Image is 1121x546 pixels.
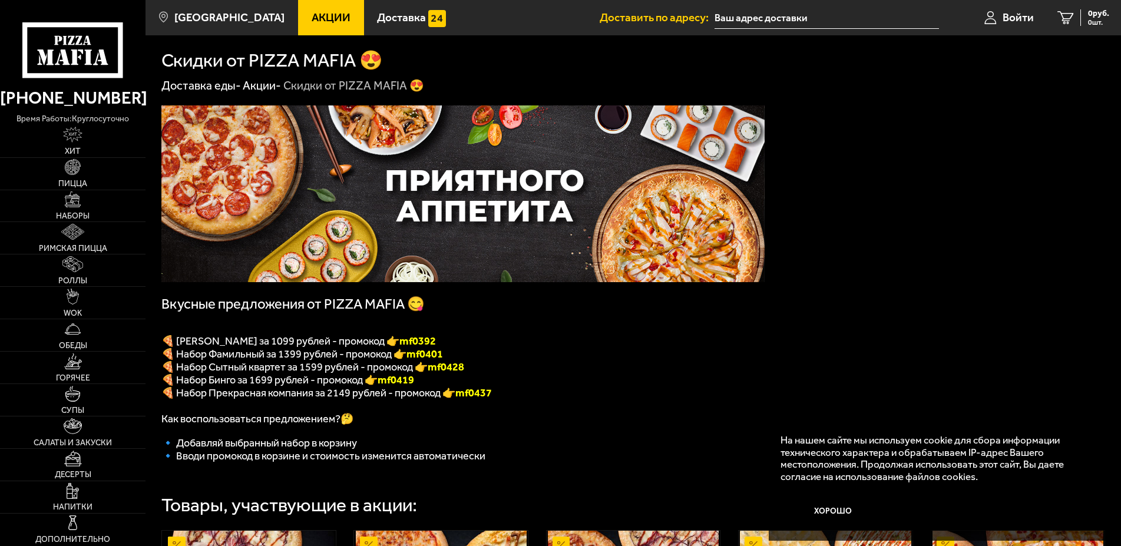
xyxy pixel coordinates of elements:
[406,348,443,360] b: mf0401
[600,12,715,23] span: Доставить по адресу:
[59,342,87,350] span: Обеды
[161,51,383,70] h1: Скидки от PIZZA MAFIA 😍
[56,212,90,220] span: Наборы
[283,78,424,94] div: Скидки от PIZZA MAFIA 😍
[161,436,357,449] span: 🔹 Добавляй выбранный набор в корзину
[378,373,414,386] b: mf0419
[53,503,92,511] span: Напитки
[1088,19,1109,26] span: 0 шт.
[161,348,443,360] span: 🍕 Набор Фамильный за 1399 рублей - промокод 👉
[161,373,414,386] span: 🍕 Набор Бинго за 1699 рублей - промокод 👉
[34,439,112,447] span: Салаты и закуски
[428,10,446,28] img: 15daf4d41897b9f0e9f617042186c801.svg
[161,335,436,348] span: 🍕 [PERSON_NAME] за 1099 рублей - промокод 👉
[58,277,87,285] span: Роллы
[399,335,436,348] font: mf0392
[174,12,285,23] span: [GEOGRAPHIC_DATA]
[161,386,455,399] span: 🍕 Набор Прекрасная компания за 2149 рублей - промокод 👉
[35,535,110,544] span: Дополнительно
[243,78,281,92] a: Акции-
[161,296,425,312] span: Вкусные предложения от PIZZA MAFIA 😋
[56,374,90,382] span: Горячее
[781,434,1086,482] p: На нашем сайте мы используем cookie для сбора информации технического характера и обрабатываем IP...
[377,12,426,23] span: Доставка
[65,147,81,155] span: Хит
[55,471,91,479] span: Десерты
[781,494,885,528] button: Хорошо
[58,180,87,188] span: Пицца
[161,360,464,373] span: 🍕 Набор Сытный квартет за 1599 рублей - промокод 👉
[428,360,464,373] b: mf0428
[715,7,939,29] input: Ваш адрес доставки
[161,449,485,462] span: 🔹 Вводи промокод в корзине и стоимость изменится автоматически
[161,412,353,425] span: Как воспользоваться предложением?🤔
[312,12,350,23] span: Акции
[61,406,84,415] span: Супы
[161,78,241,92] a: Доставка еды-
[1003,12,1034,23] span: Войти
[64,309,82,317] span: WOK
[161,105,765,282] img: 1024x1024
[1088,9,1109,18] span: 0 руб.
[455,386,492,399] span: mf0437
[39,244,107,253] span: Римская пицца
[161,496,417,515] div: Товары, участвующие в акции:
